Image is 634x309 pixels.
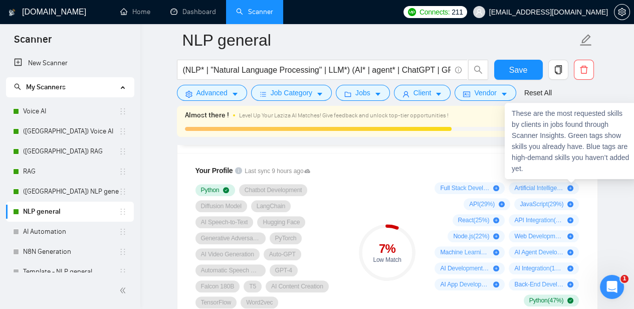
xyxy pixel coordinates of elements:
[119,228,127,236] span: holder
[9,5,16,21] img: logo
[236,8,273,16] a: searchScanner
[223,187,229,193] span: check-circle
[170,8,216,16] a: dashboardDashboard
[355,87,370,98] span: Jobs
[440,280,489,288] span: AI App Development ( 12 %)
[419,7,450,18] span: Connects:
[567,281,573,287] span: plus-circle
[120,8,150,16] a: homeHome
[579,34,592,47] span: edit
[549,65,568,74] span: copy
[614,4,630,20] button: setting
[6,242,134,262] li: N8N Generation
[453,232,489,240] span: Node.js ( 22 %)
[514,184,563,192] span: Artificial Intelligence ( 36 %)
[119,107,127,115] span: holder
[23,121,119,141] a: ([GEOGRAPHIC_DATA]) Voice AI
[201,266,260,274] span: Automatic Speech Recognition
[177,85,247,101] button: settingAdvancedcaret-down
[514,280,563,288] span: Back-End Development ( 10 %)
[269,250,296,258] span: Auto-GPT
[245,186,302,194] span: Chatbot Development
[6,101,134,121] li: Voice AI
[493,249,499,255] span: plus-circle
[23,242,119,262] a: N8N Generation
[23,101,119,121] a: Voice AI
[201,298,232,306] span: TensorFlow
[567,297,573,303] span: check-circle
[26,83,66,91] span: My Scanners
[614,8,629,16] span: setting
[359,243,415,255] div: 7 %
[182,28,577,53] input: Scanner name...
[201,234,260,242] span: Generative Adversarial Network
[119,168,127,176] span: holder
[23,202,119,222] a: NLP general
[493,185,499,191] span: plus-circle
[275,266,292,274] span: GPT-4
[23,141,119,162] a: ([GEOGRAPHIC_DATA]) RAG
[23,262,119,282] a: Template - NLP general
[14,53,126,73] a: New Scanner
[440,248,489,256] span: Machine Learning ( 19 %)
[119,127,127,135] span: holder
[185,110,229,121] span: Almost there !
[23,182,119,202] a: ([GEOGRAPHIC_DATA]) NLP general
[239,112,449,119] span: Level Up Your Laziza AI Matches! Give feedback and unlock top-tier opportunities !
[23,162,119,182] a: RAG
[271,282,323,290] span: AI Content Creation
[476,9,483,16] span: user
[119,285,129,295] span: double-left
[493,265,499,271] span: plus-circle
[183,64,451,76] input: Search Freelance Jobs...
[493,217,499,223] span: plus-circle
[499,201,505,207] span: plus-circle
[514,264,563,272] span: AI Integration ( 14 %)
[195,167,233,175] span: Your Profile
[458,216,490,224] span: React ( 25 %)
[501,90,508,98] span: caret-down
[201,202,242,210] span: Diffusion Model
[455,85,516,101] button: idcardVendorcaret-down
[452,7,463,18] span: 211
[514,232,563,240] span: Web Development ( 20 %)
[6,202,134,222] li: NLP general
[474,87,496,98] span: Vendor
[6,162,134,182] li: RAG
[119,147,127,156] span: holder
[567,233,573,239] span: plus-circle
[14,83,21,90] span: search
[548,60,568,80] button: copy
[201,186,220,194] span: Python
[344,90,351,98] span: folder
[620,275,628,283] span: 1
[249,282,256,290] span: T5
[574,60,594,80] button: delete
[201,218,248,226] span: AI Speech-to-Text
[119,188,127,196] span: holder
[6,53,134,73] li: New Scanner
[520,200,563,208] span: JavaScript ( 29 %)
[529,296,564,304] span: Python ( 47 %)
[440,184,489,192] span: Full Stack Development ( 69 %)
[119,248,127,256] span: holder
[196,87,228,98] span: Advanced
[600,275,624,299] iframe: Intercom live chat
[14,83,66,91] span: My Scanners
[245,167,310,176] span: Last sync 9 hours ago
[468,60,488,80] button: search
[271,87,312,98] span: Job Category
[6,141,134,162] li: (UK) RAG
[6,222,134,242] li: AI Automation
[514,216,563,224] span: API Integration ( 22 %)
[6,32,60,53] span: Scanner
[263,218,300,226] span: Hugging Face
[336,85,390,101] button: folderJobscaret-down
[493,233,499,239] span: plus-circle
[23,222,119,242] a: AI Automation
[316,90,323,98] span: caret-down
[614,8,630,16] a: setting
[119,208,127,216] span: holder
[374,90,381,98] span: caret-down
[394,85,451,101] button: userClientcaret-down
